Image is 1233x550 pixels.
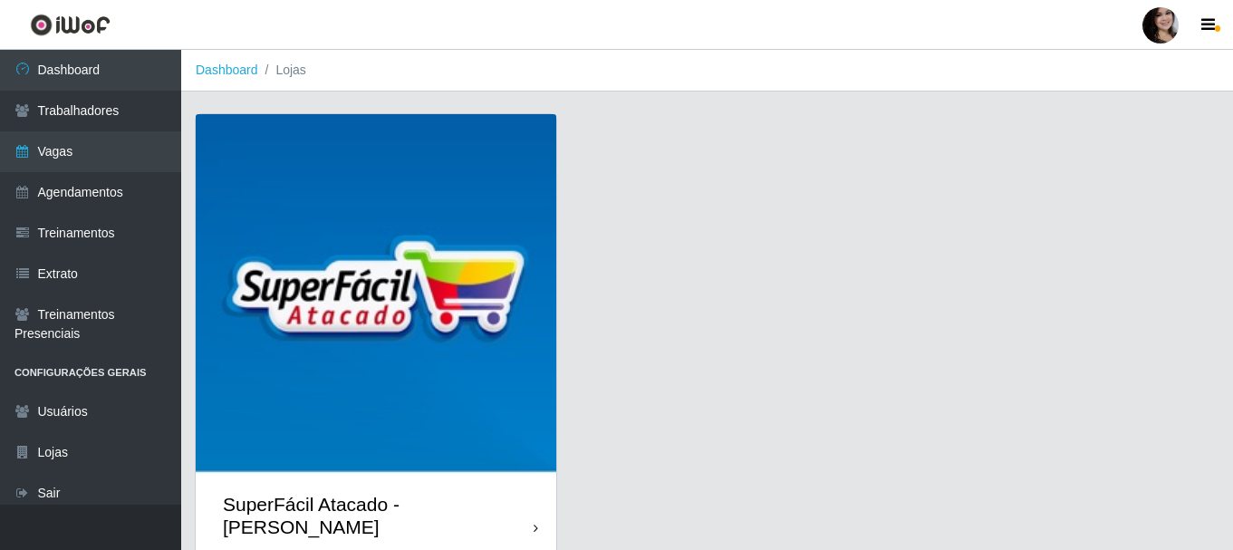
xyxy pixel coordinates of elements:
[223,493,534,538] div: SuperFácil Atacado - [PERSON_NAME]
[196,114,556,475] img: cardImg
[196,63,258,77] a: Dashboard
[181,50,1233,92] nav: breadcrumb
[30,14,111,36] img: CoreUI Logo
[258,61,306,80] li: Lojas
